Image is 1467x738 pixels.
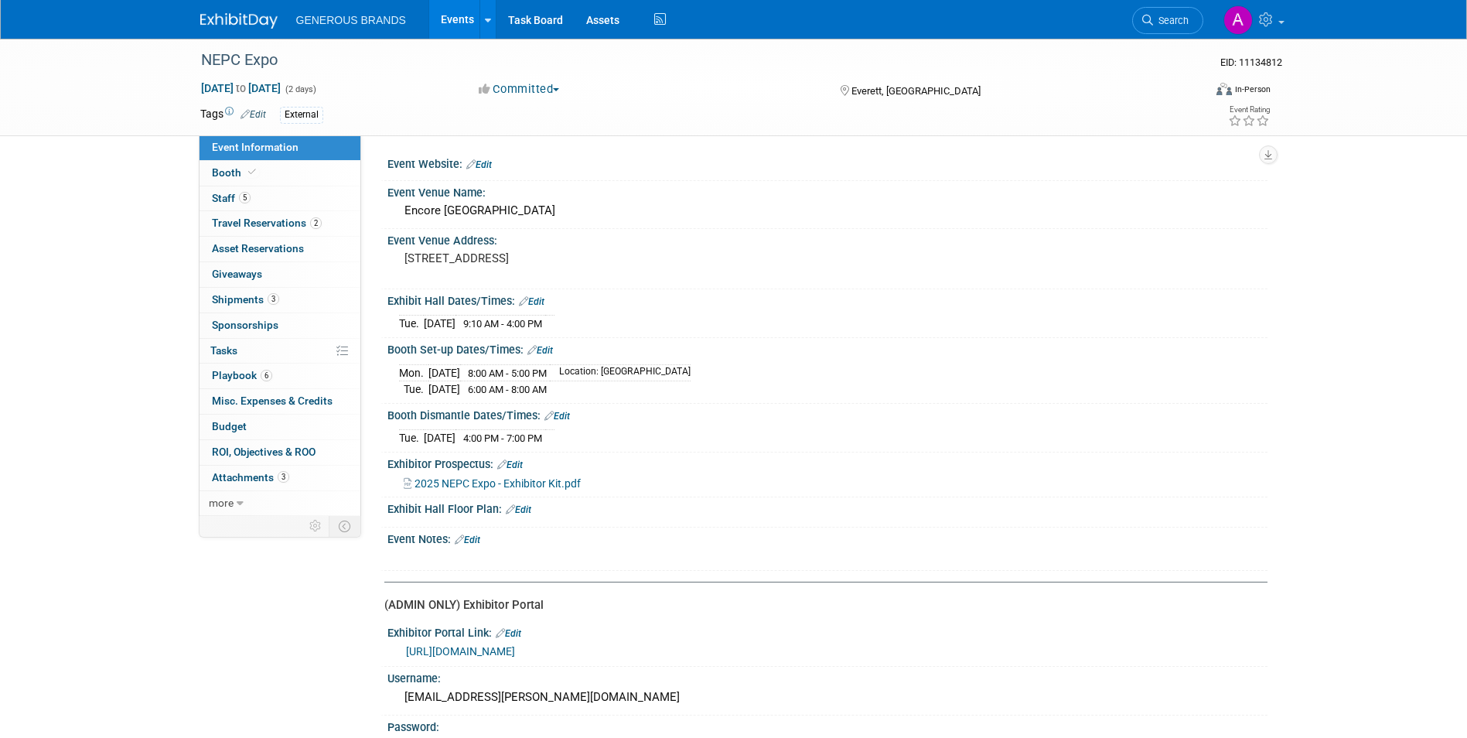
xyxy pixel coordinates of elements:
[497,460,523,470] a: Edit
[212,471,289,483] span: Attachments
[387,528,1267,548] div: Event Notes:
[196,46,1180,74] div: NEPC Expo
[200,389,360,414] a: Misc. Expenses & Credits
[261,370,272,381] span: 6
[387,229,1267,248] div: Event Venue Address:
[506,504,531,515] a: Edit
[406,645,515,658] a: [URL][DOMAIN_NAME]
[248,168,256,176] i: Booth reservation complete
[466,159,492,170] a: Edit
[200,135,360,160] a: Event Information
[212,141,299,153] span: Event Information
[387,338,1267,358] div: Booth Set-up Dates/Times:
[212,166,259,179] span: Booth
[200,13,278,29] img: ExhibitDay
[387,152,1267,173] div: Event Website:
[296,14,406,26] span: GENEROUS BRANDS
[212,293,279,306] span: Shipments
[387,404,1267,424] div: Booth Dismantle Dates/Times:
[519,296,544,307] a: Edit
[527,345,553,356] a: Edit
[404,477,581,490] a: 2025 NEPC Expo - Exhibitor Kit.pdf
[404,251,737,265] pre: [STREET_ADDRESS]
[280,107,323,123] div: External
[1216,83,1232,95] img: Format-Inperson.png
[212,268,262,280] span: Giveaways
[200,339,360,364] a: Tasks
[200,466,360,490] a: Attachments3
[310,217,322,229] span: 2
[200,161,360,186] a: Booth
[278,471,289,483] span: 3
[1112,80,1271,104] div: Event Format
[455,535,480,545] a: Edit
[1220,56,1282,68] span: Event ID: 11134812
[387,497,1267,518] div: Exhibit Hall Floor Plan:
[212,242,304,255] span: Asset Reservations
[424,316,455,332] td: [DATE]
[239,192,251,203] span: 5
[399,430,424,446] td: Tue.
[302,516,329,536] td: Personalize Event Tab Strip
[550,364,691,381] td: Location: [GEOGRAPHIC_DATA]
[200,440,360,465] a: ROI, Objectives & ROO
[463,432,542,444] span: 4:00 PM - 7:00 PM
[268,293,279,305] span: 3
[387,289,1267,309] div: Exhibit Hall Dates/Times:
[387,716,1267,735] div: Password:
[399,381,428,398] td: Tue.
[200,211,360,236] a: Travel Reservations2
[200,364,360,388] a: Playbook6
[468,367,547,379] span: 8:00 AM - 5:00 PM
[200,288,360,313] a: Shipments3
[212,420,247,432] span: Budget
[468,384,547,395] span: 6:00 AM - 8:00 AM
[200,237,360,261] a: Asset Reservations
[210,344,237,357] span: Tasks
[200,313,360,338] a: Sponsorships
[1153,15,1189,26] span: Search
[1234,84,1271,95] div: In-Person
[387,621,1267,641] div: Exhibitor Portal Link:
[473,81,565,97] button: Committed
[200,186,360,211] a: Staff5
[200,415,360,439] a: Budget
[234,82,248,94] span: to
[399,685,1256,709] div: [EMAIL_ADDRESS][PERSON_NAME][DOMAIN_NAME]
[200,106,266,124] td: Tags
[200,491,360,516] a: more
[424,430,455,446] td: [DATE]
[463,318,542,330] span: 9:10 AM - 4:00 PM
[544,411,570,422] a: Edit
[387,181,1267,200] div: Event Venue Name:
[212,446,316,458] span: ROI, Objectives & ROO
[387,667,1267,686] div: Username:
[212,217,322,229] span: Travel Reservations
[212,369,272,381] span: Playbook
[399,364,428,381] td: Mon.
[212,192,251,204] span: Staff
[329,516,360,536] td: Toggle Event Tabs
[399,199,1256,223] div: Encore [GEOGRAPHIC_DATA]
[1223,5,1253,35] img: Astrid Aguayo
[851,85,981,97] span: Everett, [GEOGRAPHIC_DATA]
[496,628,521,639] a: Edit
[284,84,316,94] span: (2 days)
[212,319,278,331] span: Sponsorships
[387,453,1267,473] div: Exhibitor Prospectus:
[200,262,360,287] a: Giveaways
[384,597,1256,613] div: (ADMIN ONLY) Exhibitor Portal
[428,364,460,381] td: [DATE]
[241,109,266,120] a: Edit
[1228,106,1270,114] div: Event Rating
[212,395,333,407] span: Misc. Expenses & Credits
[415,477,581,490] span: 2025 NEPC Expo - Exhibitor Kit.pdf
[428,381,460,398] td: [DATE]
[399,316,424,332] td: Tue.
[1132,7,1203,34] a: Search
[200,81,281,95] span: [DATE] [DATE]
[209,497,234,509] span: more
